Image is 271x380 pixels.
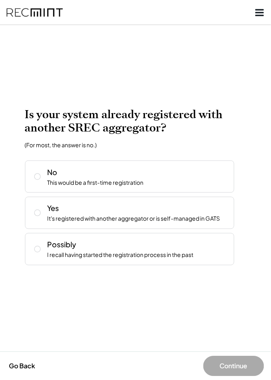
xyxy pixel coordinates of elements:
button: Continue [203,356,264,376]
img: recmint-logotype%403x%20%281%29.jpeg [6,2,63,23]
div: Yes [48,203,59,213]
h2: Is your system already registered with another SREC aggregator? [25,108,246,136]
button: Go Back [6,357,37,375]
div: Possibly [48,240,77,250]
div: It's registered with another aggregator or is self-managed in GATS [48,215,220,223]
div: This would be a first-time registration [48,179,144,187]
div: I recall having started the registration process in the past [48,251,194,259]
div: (For most, the answer is no.) [25,141,97,148]
div: No [48,167,58,177]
